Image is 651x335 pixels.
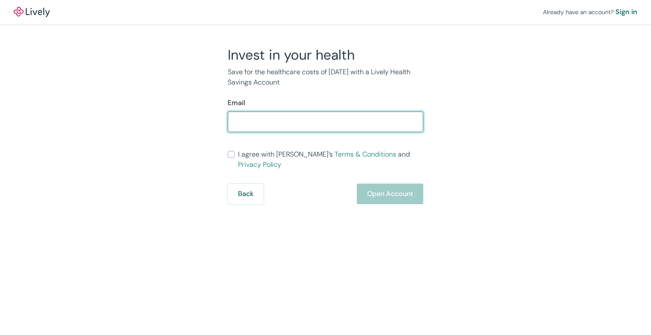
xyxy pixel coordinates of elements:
[615,7,637,17] a: Sign in
[228,46,423,63] h2: Invest in your health
[228,67,423,88] p: Save for the healthcare costs of [DATE] with a Lively Health Savings Account
[14,7,50,17] img: Lively
[238,149,423,170] span: I agree with [PERSON_NAME]’s and
[543,7,637,17] div: Already have an account?
[14,7,50,17] a: LivelyLively
[238,160,281,169] a: Privacy Policy
[228,98,245,108] label: Email
[335,150,396,159] a: Terms & Conditions
[228,184,264,204] button: Back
